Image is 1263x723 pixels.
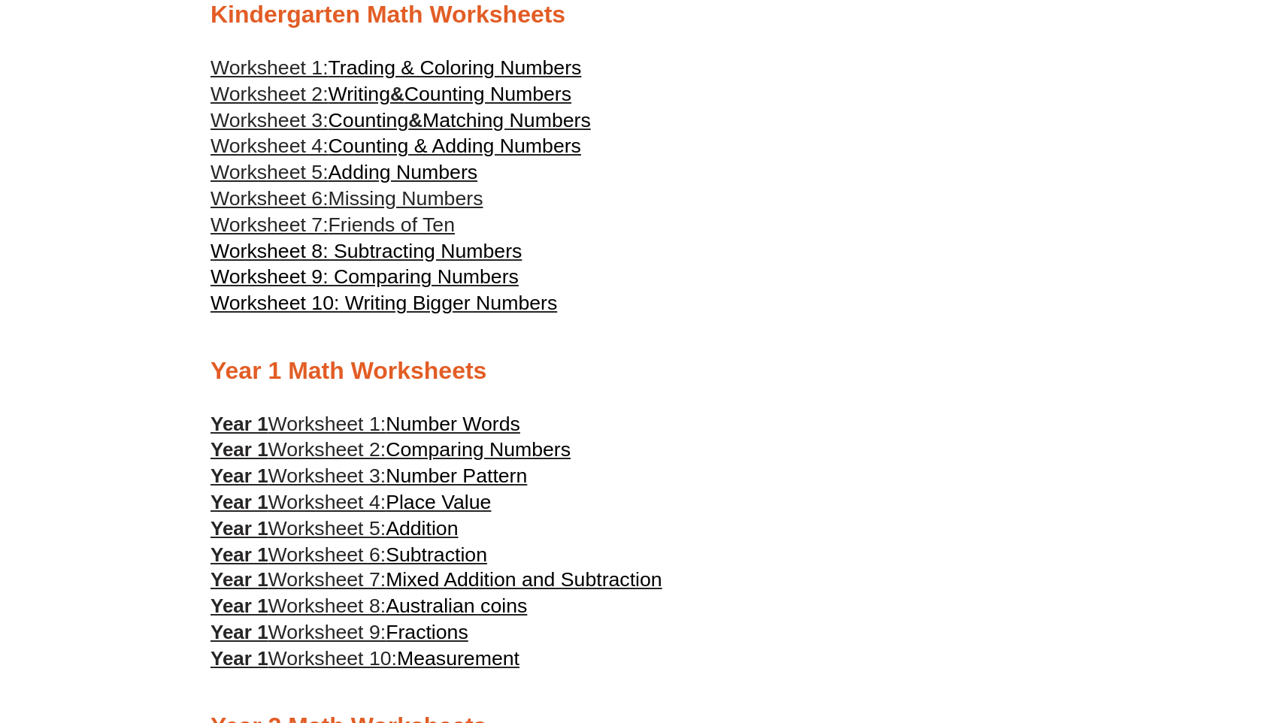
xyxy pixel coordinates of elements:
[268,517,386,540] span: Worksheet 5:
[386,464,527,487] span: Number Pattern
[210,464,527,487] a: Year 1Worksheet 3:Number Pattern
[210,161,329,183] span: Worksheet 5:
[210,568,662,591] a: Year 1Worksheet 7:Mixed Addition and Subtraction
[210,355,1052,387] h2: Year 1 Math Worksheets
[210,240,522,262] a: Worksheet 8: Subtracting Numbers
[210,56,329,79] span: Worksheet 1:
[386,413,520,435] span: Number Words
[210,292,557,314] a: Worksheet 10: Writing Bigger Numbers
[210,265,519,288] a: Worksheet 9: Comparing Numbers
[210,647,519,670] a: Year 1Worksheet 10:Measurement
[329,109,409,132] span: Counting
[268,647,397,670] span: Worksheet 10:
[386,568,662,591] span: Mixed Addition and Subtraction
[268,438,386,461] span: Worksheet 2:
[210,621,468,643] a: Year 1Worksheet 9:Fractions
[404,83,571,105] span: Counting Numbers
[210,109,329,132] span: Worksheet 3:
[268,464,386,487] span: Worksheet 3:
[386,517,458,540] span: Addition
[329,213,455,236] span: Friends of Ten
[210,135,581,157] a: Worksheet 4:Counting & Adding Numbers
[210,491,491,513] a: Year 1Worksheet 4:Place Value
[268,491,386,513] span: Worksheet 4:
[1005,553,1263,723] iframe: Chat Widget
[210,187,483,210] a: Worksheet 6:Missing Numbers
[397,647,519,670] span: Measurement
[210,161,477,183] a: Worksheet 5:Adding Numbers
[329,135,581,157] span: Counting & Adding Numbers
[210,83,329,105] span: Worksheet 2:
[210,135,329,157] span: Worksheet 4:
[329,56,582,79] span: Trading & Coloring Numbers
[268,621,386,643] span: Worksheet 9:
[386,621,468,643] span: Fractions
[210,56,581,79] a: Worksheet 1:Trading & Coloring Numbers
[268,413,386,435] span: Worksheet 1:
[210,187,329,210] span: Worksheet 6:
[423,109,591,132] span: Matching Numbers
[329,83,390,105] span: Writing
[268,543,386,566] span: Worksheet 6:
[210,83,571,105] a: Worksheet 2:Writing&Counting Numbers
[386,491,491,513] span: Place Value
[386,594,527,617] span: Australian coins
[268,568,386,591] span: Worksheet 7:
[210,517,459,540] a: Year 1Worksheet 5:Addition
[386,543,487,566] span: Subtraction
[329,161,478,183] span: Adding Numbers
[210,109,591,132] a: Worksheet 3:Counting&Matching Numbers
[210,543,487,566] a: Year 1Worksheet 6:Subtraction
[210,413,520,435] a: Year 1Worksheet 1:Number Words
[210,438,571,461] a: Year 1Worksheet 2:Comparing Numbers
[210,213,329,236] span: Worksheet 7:
[210,213,455,236] a: Worksheet 7:Friends of Ten
[210,594,527,617] a: Year 1Worksheet 8:Australian coins
[268,594,386,617] span: Worksheet 8:
[386,438,571,461] span: Comparing Numbers
[329,187,483,210] span: Missing Numbers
